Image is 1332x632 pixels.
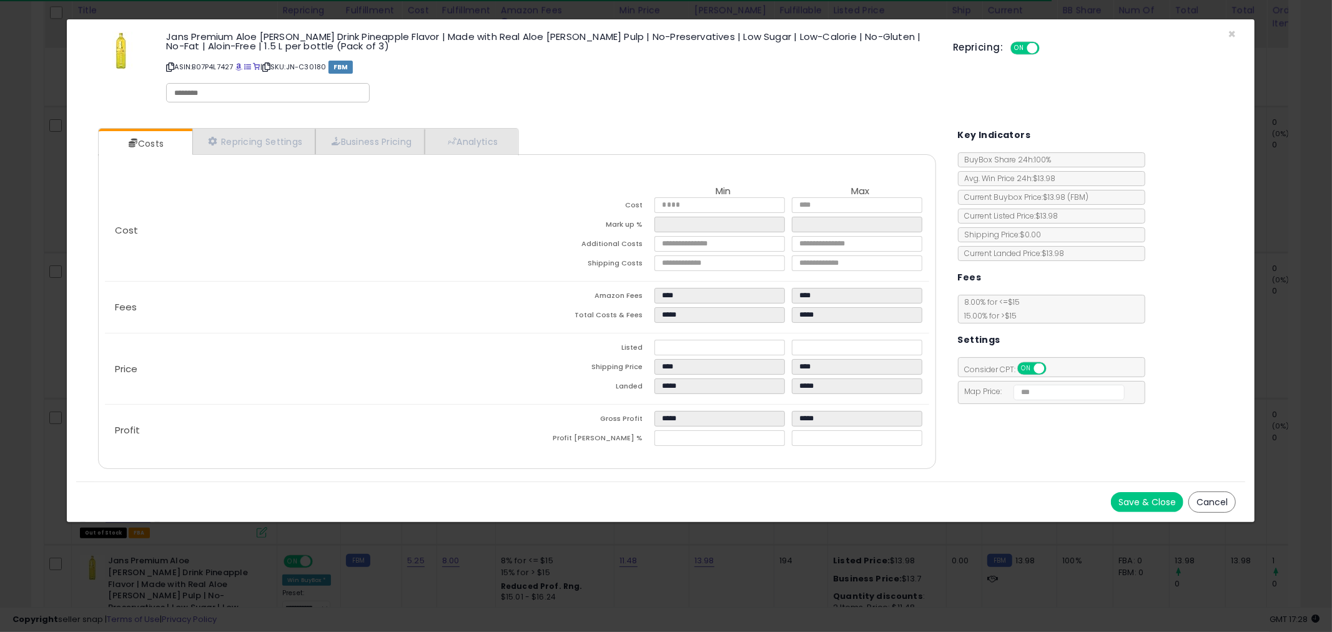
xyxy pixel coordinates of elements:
td: Amazon Fees [517,288,654,307]
td: Total Costs & Fees [517,307,654,327]
p: Cost [105,225,517,235]
span: Consider CPT: [959,364,1063,375]
th: Min [654,186,792,197]
h5: Repricing: [953,42,1003,52]
span: Current Listed Price: $13.98 [959,210,1058,221]
span: Avg. Win Price 24h: $13.98 [959,173,1056,184]
span: OFF [1044,363,1064,374]
span: 8.00 % for <= $15 [959,297,1020,321]
td: Profit [PERSON_NAME] % [517,430,654,450]
span: ( FBM ) [1068,192,1089,202]
td: Landed [517,378,654,398]
td: Cost [517,197,654,217]
a: All offer listings [244,62,251,72]
a: Repricing Settings [192,129,316,154]
a: Your listing only [253,62,260,72]
td: Shipping Costs [517,255,654,275]
span: Shipping Price: $0.00 [959,229,1042,240]
td: Shipping Price [517,359,654,378]
button: Save & Close [1111,492,1183,512]
span: Current Buybox Price: [959,192,1089,202]
span: $13.98 [1043,192,1089,202]
a: Costs [99,131,191,156]
h5: Fees [958,270,982,285]
span: ON [1019,363,1034,374]
span: OFF [1038,43,1058,54]
p: Price [105,364,517,374]
img: 31EKeQQuINL._SL60_.jpg [102,32,140,69]
td: Mark up % [517,217,654,236]
th: Max [792,186,929,197]
h5: Key Indicators [958,127,1031,143]
td: Additional Costs [517,236,654,255]
h3: Jans Premium Aloe [PERSON_NAME] Drink Pineapple Flavor | Made with Real Aloe [PERSON_NAME] Pulp |... [166,32,934,51]
span: ON [1012,43,1027,54]
a: Analytics [425,129,517,154]
span: Map Price: [959,386,1125,397]
span: 15.00 % for > $15 [959,310,1017,321]
h5: Settings [958,332,1000,348]
span: Current Landed Price: $13.98 [959,248,1065,259]
a: Business Pricing [315,129,425,154]
p: Profit [105,425,517,435]
p: Fees [105,302,517,312]
p: ASIN: B07P4L7427 | SKU: JN-C30180 [166,57,934,77]
td: Gross Profit [517,411,654,430]
span: × [1228,25,1236,43]
span: FBM [328,61,353,74]
button: Cancel [1188,491,1236,513]
td: Listed [517,340,654,359]
a: BuyBox page [235,62,242,72]
span: BuyBox Share 24h: 100% [959,154,1052,165]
